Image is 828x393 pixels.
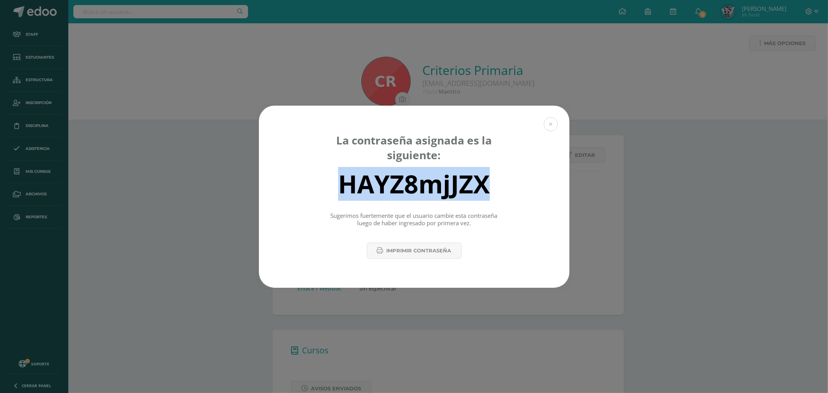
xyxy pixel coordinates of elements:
[338,167,490,201] div: HAYZ8mjJZX
[367,243,462,259] button: Imprimir contraseña
[328,212,500,227] p: Sugerimos fuertemente que el usuario cambie esta contraseña luego de haber ingresado por primera ...
[544,117,558,131] button: Close (Esc)
[328,133,500,162] div: La contraseña asignada es la siguiente:
[387,243,451,258] span: Imprimir contraseña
